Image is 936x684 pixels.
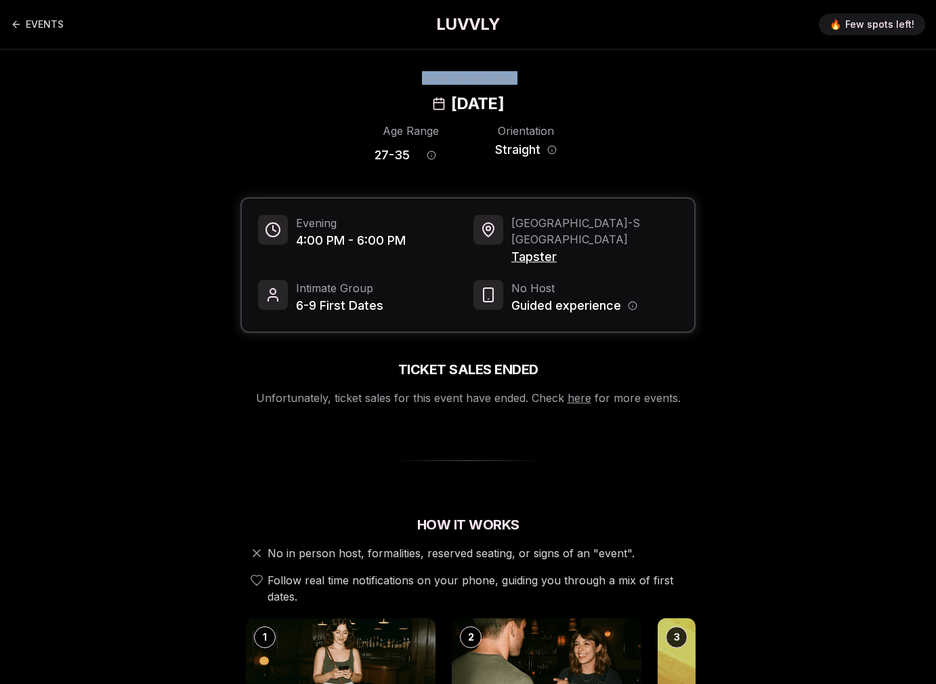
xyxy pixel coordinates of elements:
span: Tapster [511,247,678,266]
button: Orientation information [547,145,557,155]
span: 6-9 First Dates [296,296,383,315]
h2: Ticket Sales Ended [398,360,538,379]
a: here [568,391,591,405]
span: 🔥 [830,18,841,31]
h2: [DATE] [451,93,504,115]
a: LUVVLY [436,14,500,35]
div: Luvvly Speed Dating [422,71,515,85]
span: 4:00 PM - 6:00 PM [296,231,406,250]
span: Evening [296,215,406,231]
span: Straight [495,140,540,159]
span: 27 - 35 [375,146,410,165]
button: Host information [628,301,637,310]
div: 2 [460,626,482,648]
span: [GEOGRAPHIC_DATA] - S [GEOGRAPHIC_DATA] [511,215,678,247]
div: 3 [666,626,687,648]
span: Follow real time notifications on your phone, guiding you through a mix of first dates. [268,572,690,605]
div: Orientation [490,123,561,139]
span: Intimate Group [296,280,383,296]
h2: How It Works [240,515,696,534]
span: No in person host, formalities, reserved seating, or signs of an "event". [268,545,635,561]
p: Unfortunately, ticket sales for this event have ended. Check for more events. [256,390,681,406]
span: No Host [511,280,637,296]
span: Few spots left! [845,18,914,31]
a: Back to events [11,11,64,38]
div: 1 [254,626,276,648]
button: Age range information [417,140,446,170]
span: Guided experience [511,296,621,315]
div: Age Range [375,123,446,139]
